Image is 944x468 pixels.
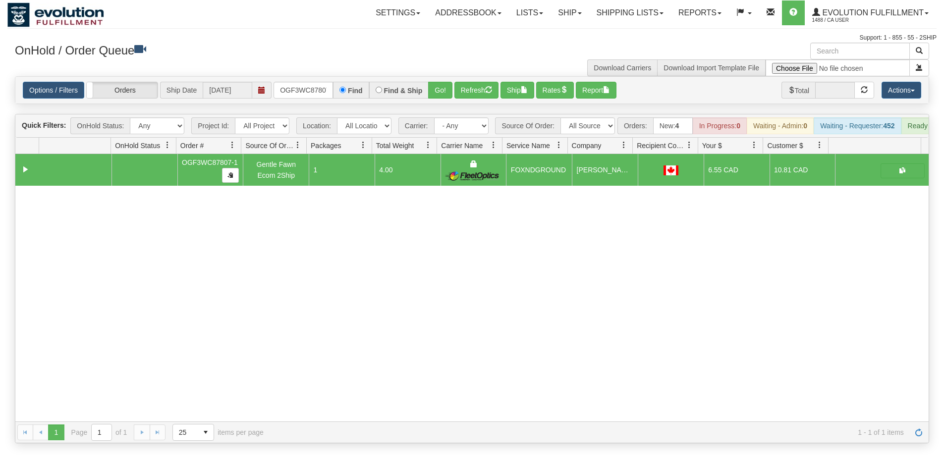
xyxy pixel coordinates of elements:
[702,141,722,151] span: Your $
[509,0,551,25] a: Lists
[70,117,130,134] span: OnHold Status:
[594,64,651,72] a: Download Carriers
[314,166,318,174] span: 1
[675,122,679,130] strong: 4
[883,122,894,130] strong: 452
[615,137,632,154] a: Company filter column settings
[289,137,306,154] a: Source Of Order filter column settings
[921,183,943,284] iframe: chat widget
[810,43,910,59] input: Search
[500,82,534,99] button: Ship
[420,137,437,154] a: Total Weight filter column settings
[736,122,740,130] strong: 0
[191,117,235,134] span: Project Id:
[376,141,414,151] span: Total Weight
[445,171,502,181] img: FleetOptics Inc.
[495,117,560,134] span: Source Of Order:
[23,82,84,99] a: Options / Filters
[15,43,465,57] h3: OnHold / Order Queue
[48,424,64,440] span: Page 1
[506,154,572,186] td: FOXNDGROUND
[7,34,937,42] div: Support: 1 - 855 - 55 - 2SHIP
[770,154,835,186] td: 10.81 CAD
[222,168,239,183] button: Copy to clipboard
[485,137,502,154] a: Carrier Name filter column settings
[182,158,238,166] span: OGF3WC87807-1
[911,424,927,440] a: Refresh
[551,0,589,25] a: Ship
[882,82,921,99] button: Actions
[766,59,910,76] input: Import
[746,137,763,154] a: Your $ filter column settings
[814,117,901,134] div: Waiting - Requester:
[245,141,294,151] span: Source Of Order
[572,141,602,151] span: Company
[551,137,567,154] a: Service Name filter column settings
[617,117,653,134] span: Orders:
[881,163,925,178] button: Shipping Documents
[805,0,936,25] a: Evolution Fulfillment 1488 / CA User
[348,87,363,94] label: Find
[179,427,192,437] span: 25
[506,141,550,151] span: Service Name
[767,141,803,151] span: Customer $
[71,424,127,441] span: Page of 1
[747,117,814,134] div: Waiting - Admin:
[681,137,698,154] a: Recipient Country filter column settings
[803,122,807,130] strong: 0
[160,82,203,99] span: Ship Date
[296,117,337,134] span: Location:
[172,424,214,441] span: Page sizes drop down
[355,137,372,154] a: Packages filter column settings
[7,2,104,27] img: logo1488.jpg
[811,137,828,154] a: Customer $ filter column settings
[693,117,747,134] div: In Progress:
[653,117,693,134] div: New:
[812,15,887,25] span: 1488 / CA User
[278,428,904,436] span: 1 - 1 of 1 items
[198,424,214,440] span: select
[572,154,638,186] td: [PERSON_NAME]
[22,120,66,130] label: Quick Filters:
[115,141,160,151] span: OnHold Status
[92,424,111,440] input: Page 1
[224,137,241,154] a: Order # filter column settings
[704,154,770,186] td: 6.55 CAD
[781,82,816,99] span: Total
[19,163,32,176] a: Collapse
[428,0,509,25] a: Addressbook
[172,424,264,441] span: items per page
[274,82,333,99] input: Order #
[87,82,158,98] label: Orders
[311,141,341,151] span: Packages
[398,117,434,134] span: Carrier:
[454,82,499,99] button: Refresh
[441,141,483,151] span: Carrier Name
[15,114,929,138] div: grid toolbar
[428,82,452,99] button: Go!
[589,0,671,25] a: Shipping lists
[384,87,423,94] label: Find & Ship
[664,165,678,175] img: CA
[248,159,305,181] div: Gentle Fawn Ecom 2Ship
[671,0,729,25] a: Reports
[664,64,759,72] a: Download Import Template File
[536,82,574,99] button: Rates
[159,137,176,154] a: OnHold Status filter column settings
[820,8,924,17] span: Evolution Fulfillment
[909,43,929,59] button: Search
[180,141,204,151] span: Order #
[379,166,392,174] span: 4.00
[368,0,428,25] a: Settings
[637,141,685,151] span: Recipient Country
[576,82,616,99] button: Report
